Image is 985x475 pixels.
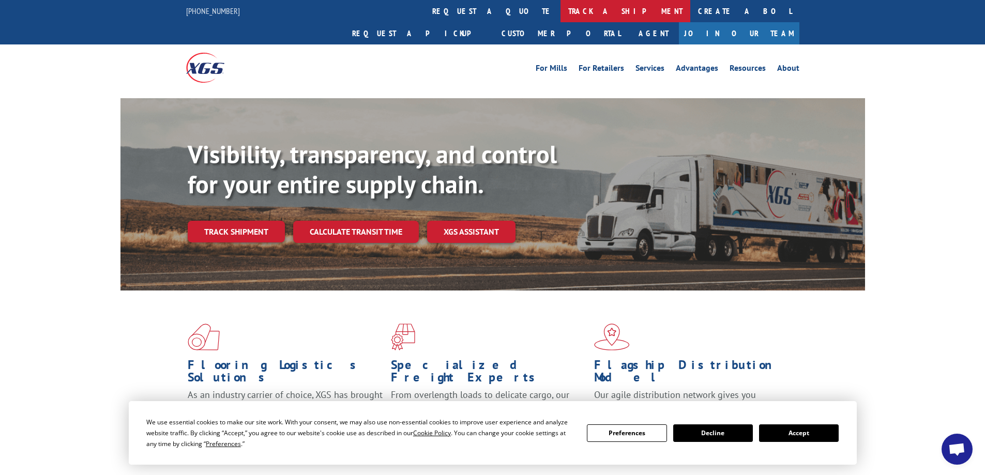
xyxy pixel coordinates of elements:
[942,434,973,465] div: Open chat
[679,22,799,44] a: Join Our Team
[391,324,415,350] img: xgs-icon-focused-on-flooring-red
[391,389,586,435] p: From overlength loads to delicate cargo, our experienced staff knows the best way to move your fr...
[188,324,220,350] img: xgs-icon-total-supply-chain-intelligence-red
[494,22,628,44] a: Customer Portal
[676,64,718,75] a: Advantages
[188,138,557,200] b: Visibility, transparency, and control for your entire supply chain.
[594,359,790,389] h1: Flagship Distribution Model
[777,64,799,75] a: About
[759,424,839,442] button: Accept
[536,64,567,75] a: For Mills
[188,359,383,389] h1: Flooring Logistics Solutions
[293,221,419,243] a: Calculate transit time
[188,221,285,242] a: Track shipment
[188,389,383,425] span: As an industry carrier of choice, XGS has brought innovation and dedication to flooring logistics...
[594,324,630,350] img: xgs-icon-flagship-distribution-model-red
[186,6,240,16] a: [PHONE_NUMBER]
[594,389,784,413] span: Our agile distribution network gives you nationwide inventory management on demand.
[579,64,624,75] a: For Retailers
[635,64,664,75] a: Services
[146,417,574,449] div: We use essential cookies to make our site work. With your consent, we may also use non-essential ...
[673,424,753,442] button: Decline
[587,424,666,442] button: Preferences
[628,22,679,44] a: Agent
[427,221,516,243] a: XGS ASSISTANT
[413,428,451,437] span: Cookie Policy
[344,22,494,44] a: Request a pickup
[391,359,586,389] h1: Specialized Freight Experts
[206,439,241,448] span: Preferences
[129,401,857,465] div: Cookie Consent Prompt
[730,64,766,75] a: Resources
